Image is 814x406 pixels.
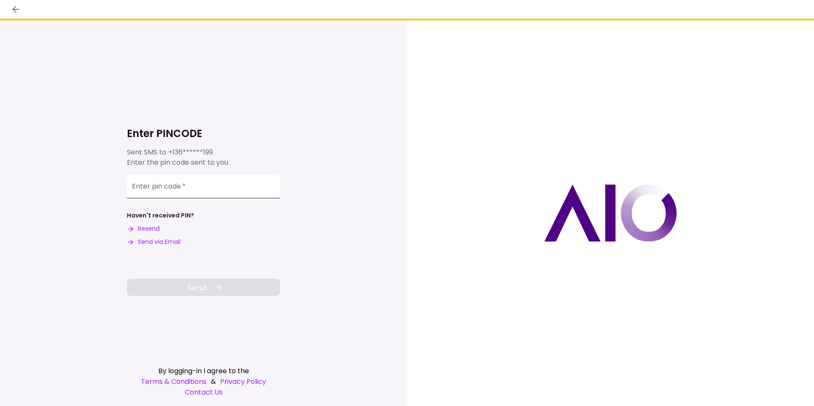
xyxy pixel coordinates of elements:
a: Contact Us [127,387,280,397]
a: Terms & Conditions [141,376,206,387]
button: Send via Email [127,237,181,246]
div: By logging-in I agree to the [127,366,280,376]
h1: Enter PINCODE [127,127,280,140]
button: Resend [127,224,160,233]
div: Sent SMS to Enter the pin code sent to you [127,147,280,168]
button: back [9,2,23,17]
a: Privacy Policy [220,376,266,387]
button: Send [127,279,280,296]
img: AIO logo [544,184,677,242]
span: Send [187,282,206,293]
div: & [127,376,280,387]
div: Haven't received PIN? [127,211,194,220]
